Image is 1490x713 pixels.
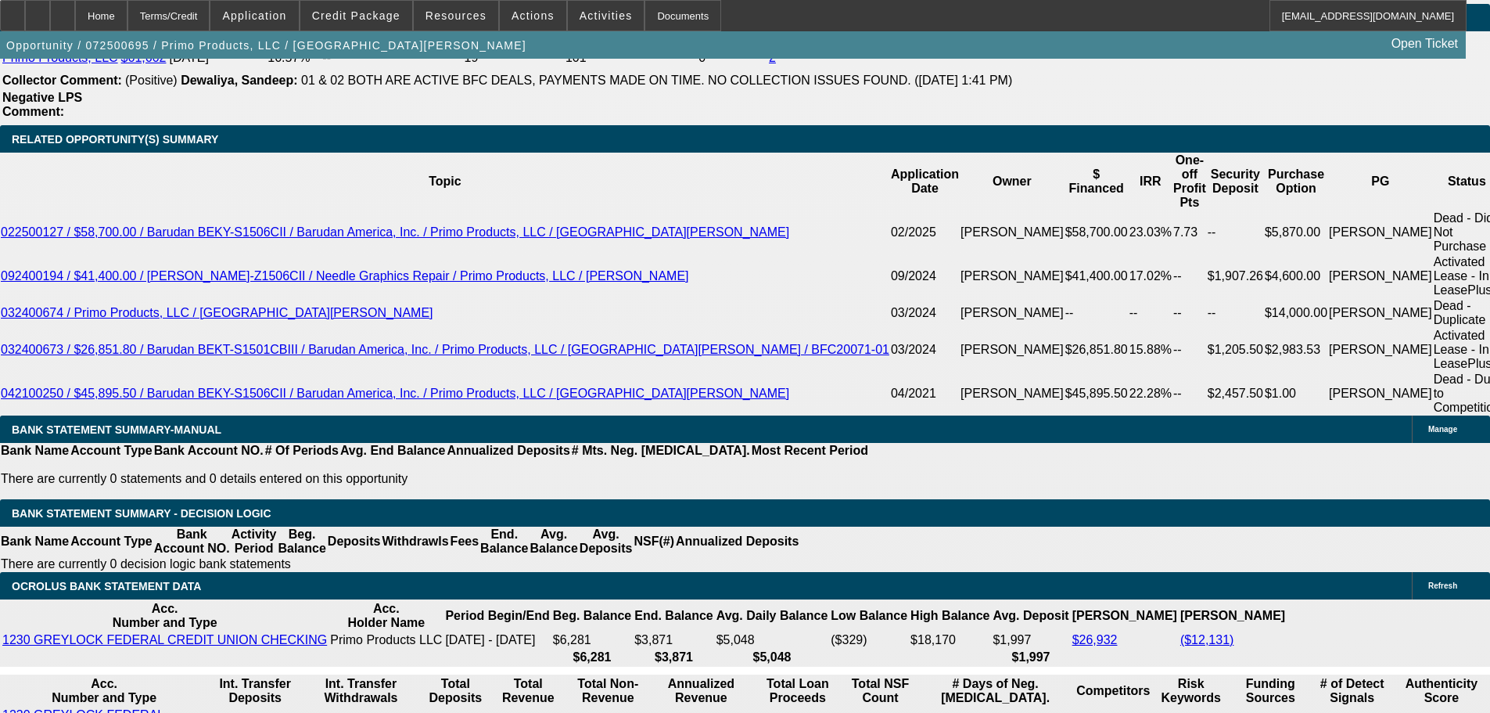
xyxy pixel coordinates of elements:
[890,211,960,254] td: 02/2025
[1172,211,1207,254] td: 7.73
[12,133,218,146] span: RELATED OPPORTUNITY(S) SUMMARY
[125,74,178,87] span: (Positive)
[565,676,651,706] th: Total Non-Revenue
[222,9,286,22] span: Application
[1328,298,1433,328] td: [PERSON_NAME]
[1264,298,1328,328] td: $14,000.00
[181,74,297,87] b: Dewaliya, Sandeep:
[6,39,526,52] span: Opportunity / 072500695 / Primo Products, LLC / [GEOGRAPHIC_DATA][PERSON_NAME]
[208,676,302,706] th: Int. Transfer Deposits
[1172,372,1207,416] td: --
[339,443,447,459] th: Avg. End Balance
[751,443,869,459] th: Most Recent Period
[552,650,632,665] th: $6,281
[264,443,339,459] th: # Of Periods
[1129,328,1172,372] td: 15.88%
[425,9,486,22] span: Resources
[752,676,844,706] th: Total Loan Proceeds
[1328,372,1433,416] td: [PERSON_NAME]
[1385,31,1464,57] a: Open Ticket
[381,527,449,556] th: Withdrawls
[493,676,563,706] th: Total Revenue
[1065,254,1129,298] td: $41,400.00
[1072,633,1118,646] a: $26,932
[960,328,1065,372] td: [PERSON_NAME]
[830,632,908,648] td: ($329)
[716,650,829,665] th: $5,048
[1129,298,1172,328] td: --
[1207,153,1264,211] th: Security Deposit
[1264,254,1328,298] td: $4,600.00
[1328,328,1433,372] td: [PERSON_NAME]
[580,9,633,22] span: Activities
[312,9,400,22] span: Credit Package
[2,74,122,87] b: Collector Comment:
[552,632,632,648] td: $6,281
[1207,298,1264,328] td: --
[1065,153,1129,211] th: $ Financed
[1395,676,1488,706] th: Authenticity Score
[1065,211,1129,254] td: $58,700.00
[1172,254,1207,298] td: --
[652,676,750,706] th: Annualized Revenue
[303,676,418,706] th: Int. Transfer Withdrawals
[1,387,789,400] a: 042100250 / $45,895.50 / Barudan BEKY-S1506CII / Barudan America, Inc. / Primo Products, LLC / [G...
[153,527,231,556] th: Bank Account NO.
[1,225,789,239] a: 022500127 / $58,700.00 / Barudan BEKY-S1506CII / Barudan America, Inc. / Primo Products, LLC / [G...
[1207,328,1264,372] td: $1,205.50
[1172,298,1207,328] td: --
[444,632,550,648] td: [DATE] - [DATE]
[910,632,990,648] td: $18,170
[568,1,644,31] button: Activities
[1075,676,1151,706] th: Competitors
[329,601,443,631] th: Acc. Holder Name
[1312,676,1393,706] th: # of Detect Signals
[1428,582,1457,590] span: Refresh
[1065,328,1129,372] td: $26,851.80
[890,153,960,211] th: Application Date
[1180,633,1234,646] a: ($12,131)
[1,306,433,319] a: 032400674 / Primo Products, LLC / [GEOGRAPHIC_DATA][PERSON_NAME]
[479,527,529,556] th: End. Balance
[277,527,326,556] th: Beg. Balance
[1065,298,1129,328] td: --
[1264,372,1328,416] td: $1.00
[12,423,221,436] span: BANK STATEMENT SUMMARY-MANUAL
[420,676,491,706] th: Total Deposits
[846,676,915,706] th: Sum of the Total NSF Count and Total Overdraft Fee Count from Ocrolus
[300,1,412,31] button: Credit Package
[716,601,829,631] th: Avg. Daily Balance
[960,254,1065,298] td: [PERSON_NAME]
[890,328,960,372] td: 03/2024
[446,443,570,459] th: Annualized Deposits
[890,372,960,416] td: 04/2021
[414,1,498,31] button: Resources
[890,298,960,328] td: 03/2024
[1172,153,1207,211] th: One-off Profit Pts
[960,153,1065,211] th: Owner
[992,632,1069,648] td: $1,997
[1152,676,1230,706] th: Risk Keywords
[153,443,264,459] th: Bank Account NO.
[830,601,908,631] th: Low Balance
[1328,153,1433,211] th: PG
[634,650,713,665] th: $3,871
[960,372,1065,416] td: [PERSON_NAME]
[2,601,328,631] th: Acc. Number and Type
[12,507,271,520] span: Bank Statement Summary - Decision Logic
[890,254,960,298] td: 09/2024
[1072,601,1178,631] th: [PERSON_NAME]
[444,601,550,631] th: Period Begin/End
[960,211,1065,254] td: [PERSON_NAME]
[1065,372,1129,416] td: $45,895.50
[1328,211,1433,254] td: [PERSON_NAME]
[633,527,675,556] th: NSF(#)
[1328,254,1433,298] td: [PERSON_NAME]
[450,527,479,556] th: Fees
[327,527,382,556] th: Deposits
[1207,254,1264,298] td: $1,907.26
[2,676,206,706] th: Acc. Number and Type
[1231,676,1310,706] th: Funding Sources
[2,633,327,646] a: 1230 GREYLOCK FEDERAL CREDIT UNION CHECKING
[571,443,751,459] th: # Mts. Neg. [MEDICAL_DATA].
